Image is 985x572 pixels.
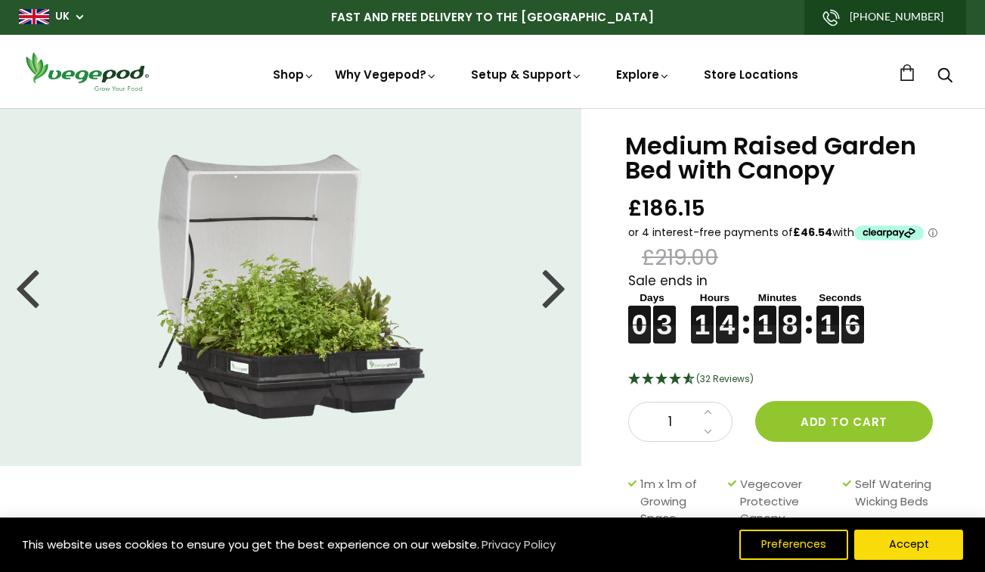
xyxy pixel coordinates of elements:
span: 1 [644,412,695,432]
figure: 1 [816,306,839,325]
figure: 1 [754,306,776,325]
span: Vegecover Protective Canopy [740,476,835,527]
a: Setup & Support [471,67,583,82]
a: Explore [616,67,671,82]
span: £219.00 [642,244,718,272]
figure: 4 [716,306,739,325]
figure: 6 [841,306,864,325]
a: Privacy Policy (opens in a new tab) [479,531,558,558]
a: UK [55,9,70,24]
img: Medium Raised Garden Bed with Canopy [156,154,425,419]
span: Self Watering Wicking Beds [855,476,940,527]
span: This website uses cookies to ensure you get the best experience on our website. [22,536,479,552]
div: 4.66 Stars - 32 Reviews [628,370,947,390]
span: 1m x 1m of Growing Space [640,476,720,527]
figure: 0 [628,306,651,325]
span: £186.15 [628,194,705,222]
img: Vegepod [19,50,155,93]
span: 4.66 Stars - 32 Reviews [696,372,754,385]
figure: 8 [779,306,801,325]
a: Shop [273,67,315,82]
button: Preferences [739,530,848,560]
div: Sale ends in [628,272,947,344]
img: gb_large.png [19,9,49,24]
figure: 1 [691,306,714,325]
a: Search [937,69,952,85]
h1: Medium Raised Garden Bed with Canopy [625,134,947,182]
a: Store Locations [704,67,798,82]
button: Add to cart [755,401,933,442]
button: Accept [854,530,963,560]
a: Decrease quantity by 1 [699,422,717,442]
figure: 3 [653,306,676,325]
a: Increase quantity by 1 [699,403,717,422]
a: Why Vegepod? [335,67,438,82]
